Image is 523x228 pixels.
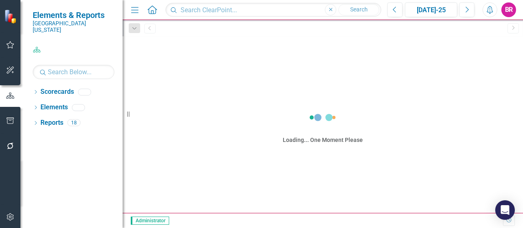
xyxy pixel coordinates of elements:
span: Elements & Reports [33,10,114,20]
div: [DATE]-25 [408,5,454,15]
div: Open Intercom Messenger [495,200,515,220]
small: [GEOGRAPHIC_DATA][US_STATE] [33,20,114,33]
div: Loading... One Moment Please [283,136,363,144]
button: Search [338,4,379,15]
button: BR [501,2,516,17]
a: Elements [40,103,68,112]
input: Search Below... [33,65,114,79]
input: Search ClearPoint... [165,3,381,17]
img: ClearPoint Strategy [4,9,18,23]
span: Administrator [131,217,169,225]
a: Reports [40,118,63,128]
span: Search [350,6,368,13]
button: [DATE]-25 [405,2,457,17]
a: Scorecards [40,87,74,97]
div: 18 [67,120,80,126]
